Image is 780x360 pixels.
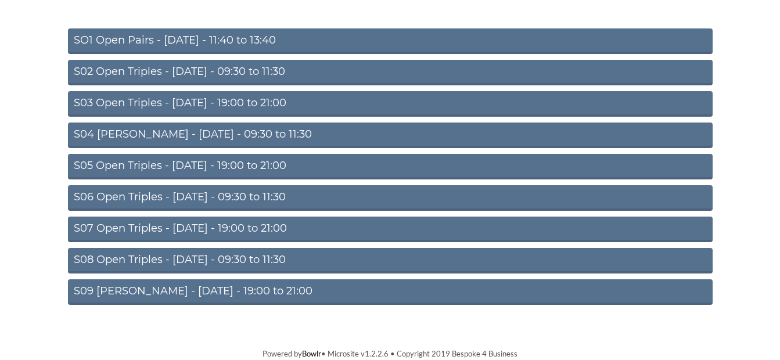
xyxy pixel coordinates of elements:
[68,28,713,54] a: SO1 Open Pairs - [DATE] - 11:40 to 13:40
[263,349,517,358] span: Powered by • Microsite v1.2.2.6 • Copyright 2019 Bespoke 4 Business
[302,349,321,358] a: Bowlr
[68,217,713,242] a: S07 Open Triples - [DATE] - 19:00 to 21:00
[68,154,713,179] a: S05 Open Triples - [DATE] - 19:00 to 21:00
[68,248,713,273] a: S08 Open Triples - [DATE] - 09:30 to 11:30
[68,123,713,148] a: S04 [PERSON_NAME] - [DATE] - 09:30 to 11:30
[68,279,713,305] a: S09 [PERSON_NAME] - [DATE] - 19:00 to 21:00
[68,60,713,85] a: S02 Open Triples - [DATE] - 09:30 to 11:30
[68,185,713,211] a: S06 Open Triples - [DATE] - 09:30 to 11:30
[68,91,713,117] a: S03 Open Triples - [DATE] - 19:00 to 21:00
